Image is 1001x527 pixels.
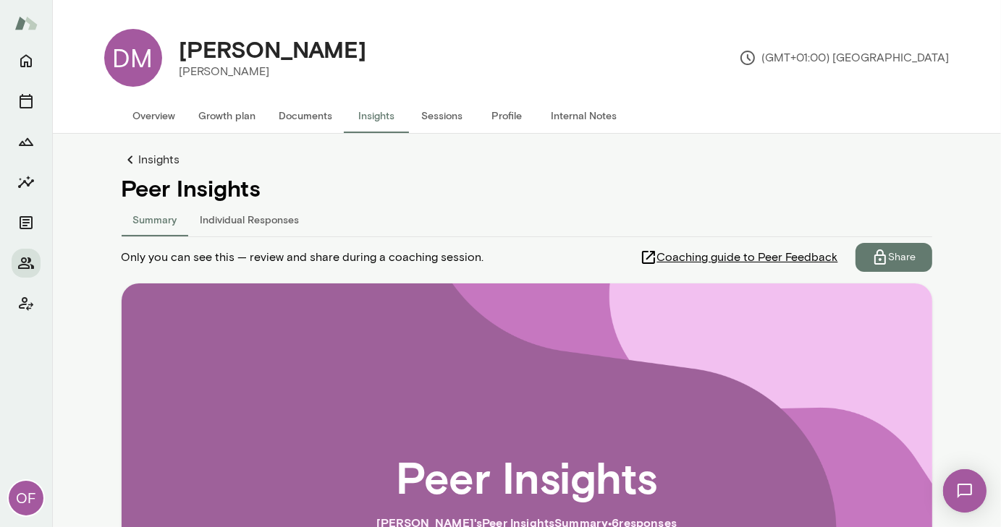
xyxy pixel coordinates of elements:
button: Documents [12,208,41,237]
span: Coaching guide to Peer Feedback [657,249,838,266]
p: [PERSON_NAME] [179,63,367,80]
span: Only you can see this — review and share during a coaching session. [122,249,484,266]
button: Individual Responses [189,202,311,236]
button: Share [856,243,932,272]
button: Sessions [12,87,41,116]
button: Members [12,249,41,278]
h4: Peer Insights [122,174,932,202]
button: Growth plan [187,98,268,133]
a: Insights [122,151,932,168]
h4: [PERSON_NAME] [179,35,367,63]
button: Client app [12,289,41,318]
button: Internal Notes [540,98,629,133]
div: DM [104,29,162,87]
p: (GMT+01:00) [GEOGRAPHIC_DATA] [739,49,950,67]
button: Home [12,46,41,75]
button: Sessions [410,98,475,133]
div: OF [9,481,43,515]
button: Summary [122,202,189,236]
button: Documents [268,98,345,133]
button: Insights [345,98,410,133]
h2: Peer Insights [396,450,657,502]
button: Growth Plan [12,127,41,156]
button: Insights [12,168,41,197]
button: Overview [122,98,187,133]
div: responses-tab [122,202,932,236]
img: Mento [14,9,38,37]
button: Profile [475,98,540,133]
p: Share [889,250,916,265]
a: Coaching guide to Peer Feedback [640,243,856,272]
